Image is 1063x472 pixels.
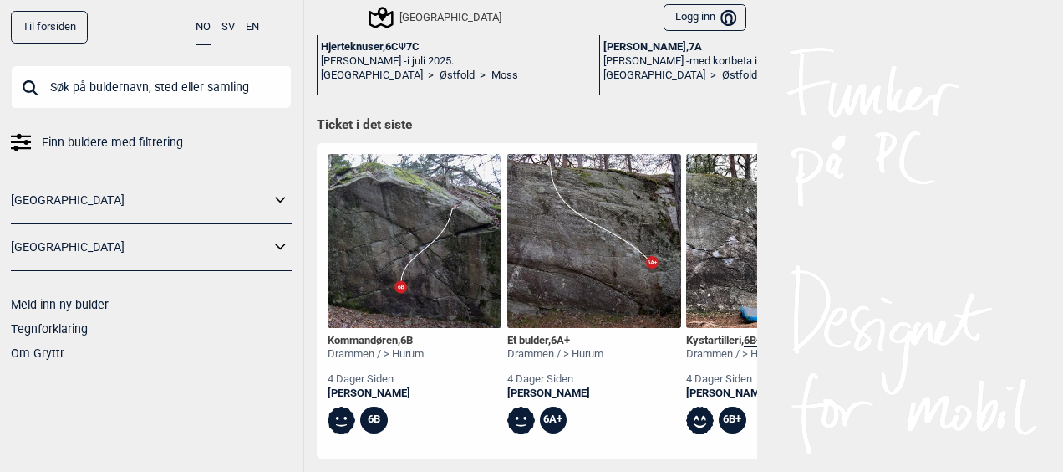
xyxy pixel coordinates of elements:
a: [GEOGRAPHIC_DATA] [11,188,270,213]
div: Drammen / > Hurum [328,347,424,362]
a: [GEOGRAPHIC_DATA] [11,235,270,259]
div: [PERSON_NAME] - [321,54,596,69]
div: Kystartilleri , Ψ [686,334,783,348]
a: Til forsiden [11,11,88,44]
span: > [710,69,716,83]
button: NO [196,11,211,45]
span: > [428,69,434,83]
a: [GEOGRAPHIC_DATA] [321,69,423,83]
a: [GEOGRAPHIC_DATA] [603,69,705,83]
span: i juli 2025. [407,54,454,67]
span: Finn buldere med filtrering [42,131,183,155]
div: 6B+ [719,407,746,434]
button: EN [246,11,259,44]
div: 4 dager siden [686,372,783,387]
a: Østfold [440,69,475,83]
div: Drammen / > Hurum [686,347,783,362]
img: Et bulder 211119 [507,154,681,328]
div: 6B [360,407,388,434]
button: Logg inn [664,4,746,32]
h1: Ticket i det siste [317,116,746,135]
span: Ψ [399,40,406,53]
a: [PERSON_NAME] [507,387,603,401]
div: 4 dager siden [507,372,603,387]
a: Finn buldere med filtrering [11,131,292,155]
div: 4 dager siden [328,372,424,387]
a: Østfold [722,69,757,83]
a: Tegnforklaring [11,322,88,336]
div: 6A+ [540,407,567,434]
button: SV [221,11,235,44]
img: Kystartilleri 211113 [686,154,860,328]
div: Drammen / > Hurum [507,347,603,362]
a: Om Gryttr [11,346,64,360]
img: Kommandoren 211123 [328,154,501,328]
span: med kortbeta i [DATE]. [689,54,793,67]
a: [PERSON_NAME] [328,387,424,401]
a: Meld inn ny bulder [11,298,109,311]
span: > [480,69,486,83]
span: 6B+ [744,334,762,347]
input: Søk på buldernavn, sted eller samling [11,65,292,109]
div: [PERSON_NAME] - [603,54,878,69]
div: [GEOGRAPHIC_DATA] [371,8,501,28]
div: Et bulder , [507,334,603,348]
a: [PERSON_NAME] [686,387,783,401]
a: Moss [491,69,518,83]
span: 6A+ [551,334,570,346]
span: 6B [400,334,413,346]
div: Kommandøren , [328,334,424,348]
div: Hjerteknuser , 6C 7C [321,40,596,54]
div: [PERSON_NAME] , 7A [603,40,878,54]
